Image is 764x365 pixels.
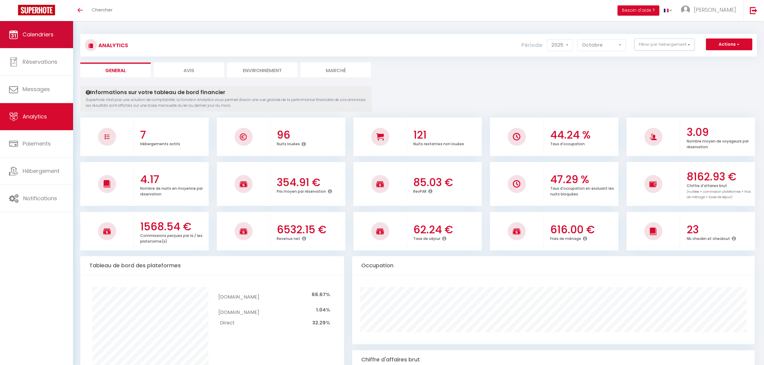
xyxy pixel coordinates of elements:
td: [DOMAIN_NAME] [218,287,259,302]
h3: 3.09 [687,126,754,139]
h3: 121 [413,129,480,141]
button: Filtrer par hébergement [634,38,695,51]
label: Période [521,38,542,52]
p: Nombre de nuits en moyenne par réservation [140,185,203,197]
p: Taxe de séjour [413,235,440,241]
span: Analytics [23,113,47,120]
img: NO IMAGE [649,180,657,188]
td: [DOMAIN_NAME] [218,302,259,318]
h3: Analytics [97,38,128,52]
li: General [80,63,151,77]
p: Nb checkin et checkout [687,235,730,241]
button: Actions [706,38,752,51]
p: Hébergements actifs [140,140,180,146]
td: Direct [218,318,259,328]
p: Nuits restantes non louées [413,140,464,146]
h3: 1568.54 € [140,220,207,233]
span: [PERSON_NAME] [694,6,736,14]
p: Nombre moyen de voyageurs par réservation [687,137,749,149]
span: Chercher [92,7,112,13]
h3: 96 [277,129,344,141]
h3: 44.24 % [550,129,617,141]
h3: 616.00 € [550,223,617,236]
img: NO IMAGE [105,134,109,139]
span: (nuitées + commission plateformes + frais de ménage + taxes de séjour) [687,189,751,200]
span: 66.67% [312,291,330,298]
li: Marché [300,63,371,77]
p: Taux d'occupation en excluant les nuits bloquées [550,185,614,197]
p: Chiffre d'affaires brut [687,182,751,200]
p: Nuits louées [277,140,300,146]
p: Superhote n'est pas une solution de comptabilité. La fonction Analytics vous permet d'avoir une v... [86,97,366,109]
h3: 4.17 [140,173,207,186]
img: NO IMAGE [513,180,520,188]
img: Super Booking [18,5,55,15]
li: Avis [154,63,224,77]
h3: 354.91 € [277,176,344,189]
p: Prix moyen par réservation [277,188,326,194]
span: 1.04% [316,306,330,313]
span: Paiements [23,140,51,147]
span: Hébergement [23,167,60,175]
h3: 6532.15 € [277,223,344,236]
div: Occupation [352,256,755,275]
h3: 7 [140,129,207,141]
p: Taux d'occupation [550,140,585,146]
button: Besoin d'aide ? [618,5,659,16]
p: Commissions perçues par la / les plateforme(s) [140,232,202,244]
div: Tableau de bord des plateformes [80,256,344,275]
p: RevPAR [413,188,427,194]
span: Calendriers [23,31,54,38]
p: Revenus net [277,235,300,241]
img: ... [681,5,690,14]
span: 32.29% [312,319,330,326]
h3: 47.29 % [550,173,617,186]
h3: 23 [687,223,754,236]
span: Réservations [23,58,57,66]
li: Environnement [227,63,297,77]
span: Messages [23,85,50,93]
h3: 8162.93 € [687,170,754,183]
h3: 62.24 € [413,223,480,236]
h3: 85.03 € [413,176,480,189]
p: Frais de ménage [550,235,581,241]
img: logout [750,7,757,14]
span: Notifications [23,195,57,202]
h4: Informations sur votre tableau de bord financier [86,89,366,96]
